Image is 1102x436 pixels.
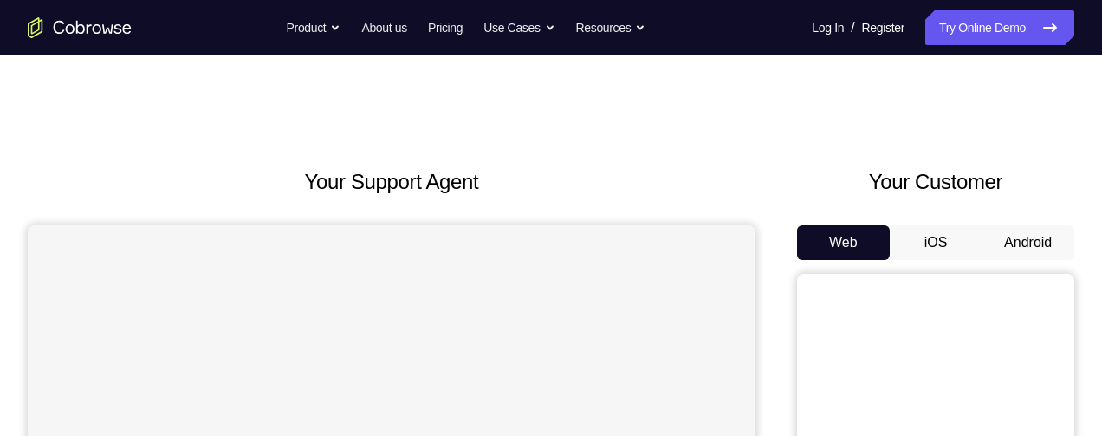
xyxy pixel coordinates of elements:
h2: Your Customer [797,166,1074,198]
a: Try Online Demo [925,10,1074,45]
button: iOS [890,225,982,260]
a: Log In [812,10,844,45]
h2: Your Support Agent [28,166,755,198]
a: Register [862,10,904,45]
button: Resources [576,10,646,45]
button: Use Cases [483,10,554,45]
a: Go to the home page [28,17,132,38]
a: About us [361,10,406,45]
a: Pricing [428,10,463,45]
button: Web [797,225,890,260]
button: Product [287,10,341,45]
button: Android [982,225,1074,260]
span: / [851,17,854,38]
